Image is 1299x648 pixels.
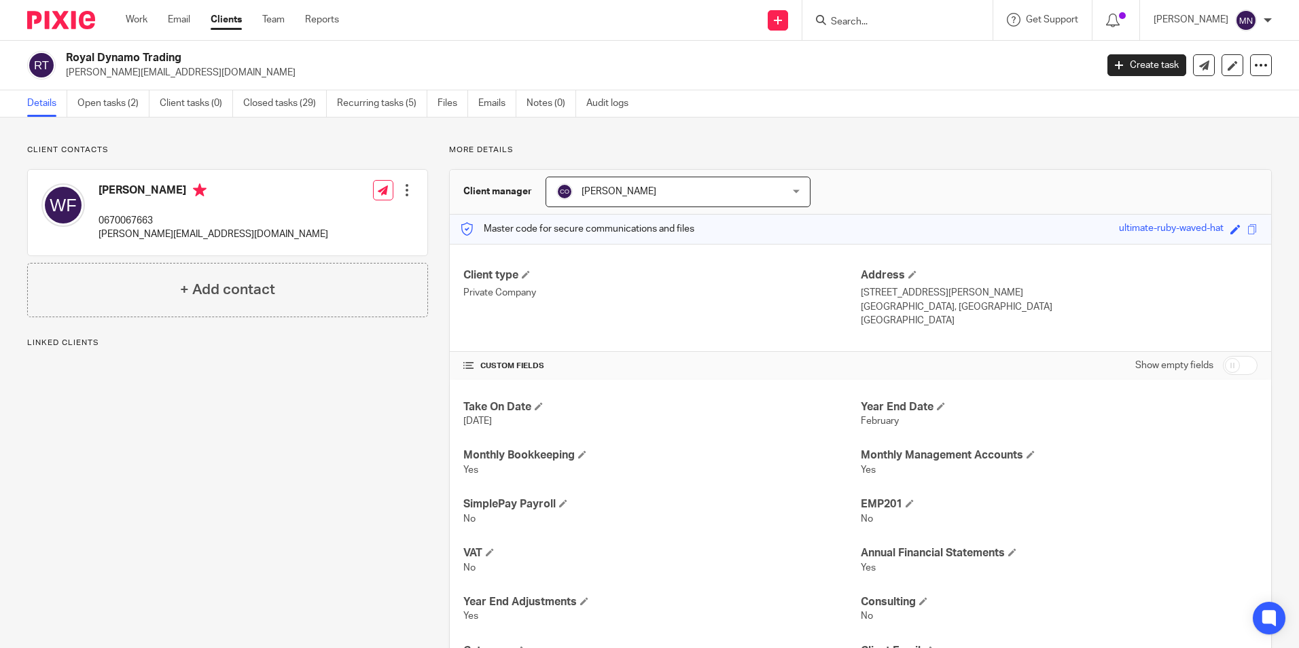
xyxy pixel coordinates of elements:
[527,90,576,117] a: Notes (0)
[27,90,67,117] a: Details
[861,595,1258,609] h4: Consulting
[478,90,516,117] a: Emails
[460,222,694,236] p: Master code for secure communications and files
[861,416,899,426] span: February
[99,228,328,241] p: [PERSON_NAME][EMAIL_ADDRESS][DOMAIN_NAME]
[211,13,242,26] a: Clients
[463,595,860,609] h4: Year End Adjustments
[861,563,876,573] span: Yes
[463,286,860,300] p: Private Company
[449,145,1272,156] p: More details
[463,448,860,463] h4: Monthly Bookkeeping
[1235,10,1257,31] img: svg%3E
[463,465,478,475] span: Yes
[1026,15,1078,24] span: Get Support
[126,13,147,26] a: Work
[337,90,427,117] a: Recurring tasks (5)
[180,279,275,300] h4: + Add contact
[193,183,207,197] i: Primary
[861,400,1258,414] h4: Year End Date
[861,514,873,524] span: No
[66,66,1087,79] p: [PERSON_NAME][EMAIL_ADDRESS][DOMAIN_NAME]
[861,448,1258,463] h4: Monthly Management Accounts
[582,187,656,196] span: [PERSON_NAME]
[861,497,1258,511] h4: EMP201
[160,90,233,117] a: Client tasks (0)
[463,400,860,414] h4: Take On Date
[463,546,860,560] h4: VAT
[861,286,1258,300] p: [STREET_ADDRESS][PERSON_NAME]
[830,16,952,29] input: Search
[1107,54,1186,76] a: Create task
[27,51,56,79] img: svg%3E
[861,268,1258,283] h4: Address
[463,416,492,426] span: [DATE]
[66,51,883,65] h2: Royal Dynamo Trading
[463,611,478,621] span: Yes
[861,611,873,621] span: No
[1119,221,1224,237] div: ultimate-ruby-waved-hat
[262,13,285,26] a: Team
[463,268,860,283] h4: Client type
[556,183,573,200] img: svg%3E
[41,183,85,227] img: svg%3E
[99,214,328,228] p: 0670067663
[861,314,1258,327] p: [GEOGRAPHIC_DATA]
[463,361,860,372] h4: CUSTOM FIELDS
[27,145,428,156] p: Client contacts
[77,90,149,117] a: Open tasks (2)
[463,497,860,511] h4: SimplePay Payroll
[586,90,639,117] a: Audit logs
[27,11,95,29] img: Pixie
[168,13,190,26] a: Email
[305,13,339,26] a: Reports
[438,90,468,117] a: Files
[463,514,476,524] span: No
[99,183,328,200] h4: [PERSON_NAME]
[463,185,532,198] h3: Client manager
[463,563,476,573] span: No
[27,338,428,348] p: Linked clients
[243,90,327,117] a: Closed tasks (29)
[1154,13,1228,26] p: [PERSON_NAME]
[861,465,876,475] span: Yes
[861,546,1258,560] h4: Annual Financial Statements
[861,300,1258,314] p: [GEOGRAPHIC_DATA], [GEOGRAPHIC_DATA]
[1135,359,1213,372] label: Show empty fields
